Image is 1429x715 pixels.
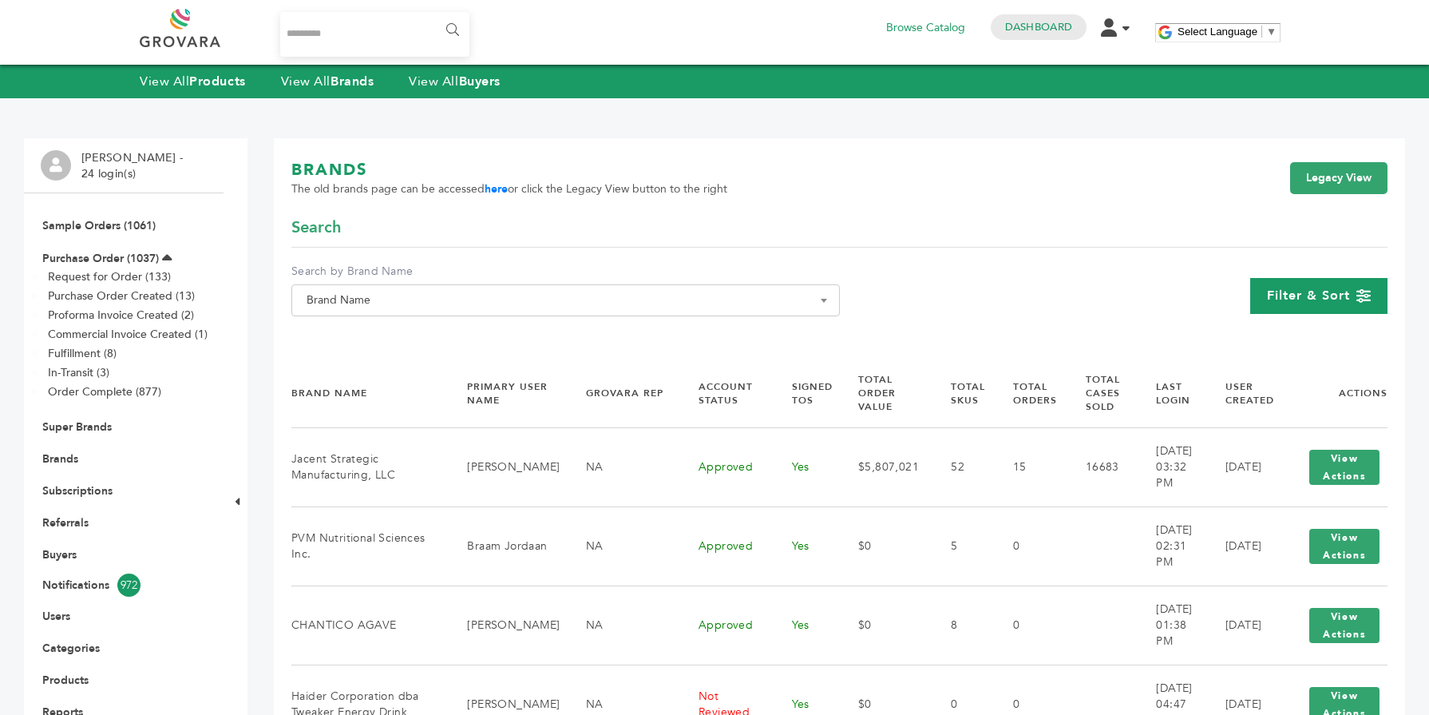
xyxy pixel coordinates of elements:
td: NA [566,506,679,586]
td: Braam Jordaan [447,506,565,586]
h1: BRANDS [291,159,727,181]
a: Subscriptions [42,483,113,499]
a: Categories [42,641,100,656]
td: $0 [838,506,932,586]
td: $5,807,021 [838,427,932,506]
strong: Brands [331,73,374,90]
input: Search... [280,12,469,57]
td: 52 [931,427,992,506]
a: Products [42,673,89,688]
span: ▼ [1266,26,1277,38]
a: Request for Order (133) [48,269,171,284]
td: Yes [772,427,838,506]
td: Jacent Strategic Manufacturing, LLC [291,427,447,506]
td: PVM Nutritional Sciences Inc. [291,506,447,586]
strong: Buyers [459,73,501,90]
strong: Products [189,73,245,90]
td: [DATE] 02:31 PM [1136,506,1205,586]
a: Fulfillment (8) [48,346,117,361]
span: 972 [117,574,141,597]
a: Proforma Invoice Created (2) [48,308,194,323]
label: Search by Brand Name [291,264,840,280]
th: Actions [1281,359,1387,427]
a: Brands [42,451,78,467]
a: Purchase Order (1037) [42,251,159,266]
a: here [485,181,508,197]
td: [DATE] [1205,506,1281,586]
button: View Actions [1309,529,1380,564]
td: 0 [993,586,1066,665]
a: Select Language​ [1178,26,1277,38]
td: 0 [993,506,1066,586]
td: NA [566,427,679,506]
a: In-Transit (3) [48,365,109,380]
button: View Actions [1309,450,1380,485]
a: Browse Catalog [886,19,965,37]
span: Filter & Sort [1267,287,1350,304]
button: View Actions [1309,608,1380,643]
th: Signed TOS [772,359,838,427]
a: View AllBuyers [409,73,501,90]
th: Last Login [1136,359,1205,427]
span: Brand Name [300,289,831,312]
li: [PERSON_NAME] - 24 login(s) [81,150,187,181]
td: [DATE] [1205,586,1281,665]
th: Primary User Name [447,359,565,427]
a: View AllBrands [281,73,374,90]
td: [DATE] [1205,427,1281,506]
th: Total Order Value [838,359,932,427]
td: 8 [931,586,992,665]
th: Brand Name [291,359,447,427]
td: Approved [679,427,772,506]
a: Dashboard [1005,20,1072,34]
a: Purchase Order Created (13) [48,288,195,304]
a: Sample Orders (1061) [42,218,156,233]
td: [PERSON_NAME] [447,427,565,506]
td: 16683 [1066,427,1137,506]
td: Yes [772,586,838,665]
td: [PERSON_NAME] [447,586,565,665]
td: [DATE] 01:38 PM [1136,586,1205,665]
a: Super Brands [42,419,112,435]
td: Approved [679,586,772,665]
td: Yes [772,506,838,586]
span: Brand Name [291,284,840,316]
td: NA [566,586,679,665]
a: Order Complete (877) [48,384,161,399]
a: View AllProducts [140,73,246,90]
th: Total Cases Sold [1066,359,1137,427]
a: Commercial Invoice Created (1) [48,327,208,342]
td: 15 [993,427,1066,506]
th: Total SKUs [931,359,992,427]
span: Search [291,216,341,239]
th: Grovara Rep [566,359,679,427]
td: 5 [931,506,992,586]
td: Approved [679,506,772,586]
span: The old brands page can be accessed or click the Legacy View button to the right [291,181,727,197]
td: [DATE] 03:32 PM [1136,427,1205,506]
a: Referrals [42,515,89,530]
th: Account Status [679,359,772,427]
img: profile.png [41,150,71,181]
a: Users [42,609,70,624]
td: $0 [838,586,932,665]
a: Buyers [42,547,77,562]
span: Select Language [1178,26,1257,38]
th: Total Orders [993,359,1066,427]
th: User Created [1205,359,1281,427]
span: ​ [1261,26,1262,38]
a: Legacy View [1290,162,1387,194]
td: CHANTICO AGAVE [291,586,447,665]
a: Notifications972 [42,574,205,597]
